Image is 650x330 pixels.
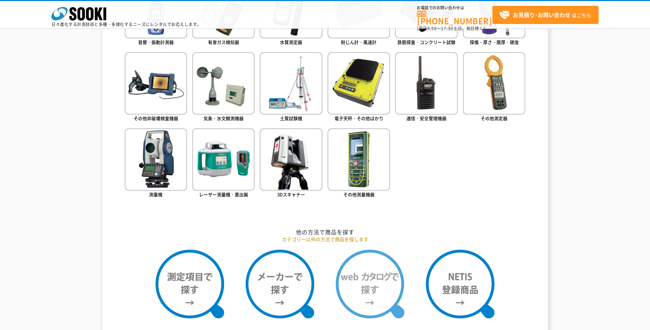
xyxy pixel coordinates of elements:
[427,25,437,32] span: 8:50
[406,115,446,121] span: 通信・安全管理機器
[192,128,255,191] img: レーザー測量機・墨出器
[277,191,305,198] span: 3Dスキャナー
[192,128,255,199] a: レーザー測量機・墨出器
[426,250,494,318] img: NETIS登録商品
[513,11,571,19] strong: お見積り･お問い合わせ
[499,10,591,20] span: はこちら
[328,52,390,115] img: 電子天秤・その他はかり
[125,128,187,199] a: 測量機
[246,250,314,318] img: メーカーで探す
[138,39,174,45] span: 音響・振動計測器
[134,115,178,121] span: その他非破壊検査機器
[208,39,239,45] span: 有害ガス検知器
[125,236,526,243] p: カテゴリー以外の方法で商品を探します
[417,11,492,25] a: [PHONE_NUMBER]
[192,52,255,123] a: 気象・水文観測機器
[204,115,244,121] span: 気象・水文観測機器
[463,52,525,123] a: その他測定器
[397,39,455,45] span: 鉄筋探査・コンクリート試験
[328,128,390,199] a: その他測量機器
[260,52,322,123] a: 土質試験機
[328,128,390,191] img: その他測量機器
[417,6,492,10] span: お電話でのお問い合わせは
[341,39,377,45] span: 粉じん計・風速計
[334,115,383,121] span: 電子天秤・その他はかり
[125,228,526,236] h2: 他の方法で商品を探す
[192,52,255,115] img: 気象・水文観測機器
[463,52,525,115] img: その他測定器
[156,250,224,318] img: 測定項目で探す
[125,52,187,123] a: その他非破壊検査機器
[336,250,404,318] img: webカタログで探す
[492,6,599,24] a: お見積り･お問い合わせはこちら
[395,52,457,115] img: 通信・安全管理機器
[51,22,201,26] p: 日々進化する計測技術と多種・多様化するニーズにレンタルでお応えします。
[260,128,322,199] a: 3Dスキャナー
[280,39,302,45] span: 水質測定器
[260,128,322,191] img: 3Dスキャナー
[199,191,248,198] span: レーザー測量機・墨出器
[441,25,453,32] span: 17:30
[149,191,162,198] span: 測量機
[280,115,302,121] span: 土質試験機
[343,191,375,198] span: その他測量機器
[417,25,485,32] span: (平日 ～ 土日、祝日除く)
[328,52,390,123] a: 電子天秤・その他はかり
[395,52,457,123] a: 通信・安全管理機器
[470,39,519,45] span: 探傷・厚さ・膜厚・硬度
[260,52,322,115] img: 土質試験機
[125,52,187,115] img: その他非破壊検査機器
[481,115,507,121] span: その他測定器
[125,128,187,191] img: 測量機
